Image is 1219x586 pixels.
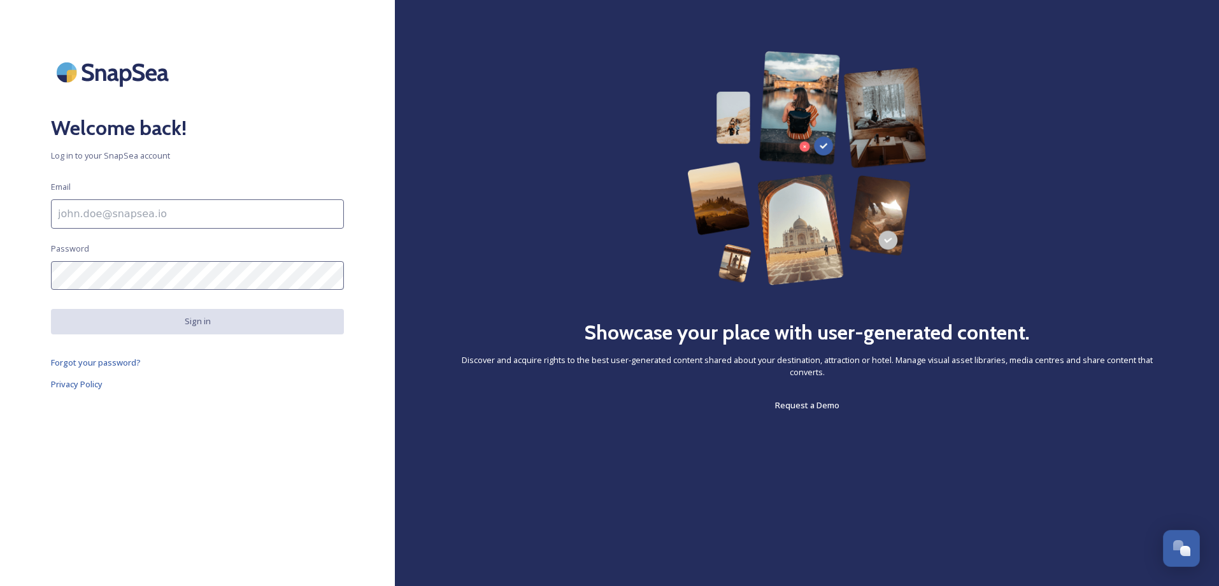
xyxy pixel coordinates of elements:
[51,355,344,370] a: Forgot your password?
[1163,530,1200,567] button: Open Chat
[51,378,103,390] span: Privacy Policy
[51,113,344,143] h2: Welcome back!
[51,376,344,392] a: Privacy Policy
[51,51,178,94] img: SnapSea Logo
[51,150,344,162] span: Log in to your SnapSea account
[584,317,1030,348] h2: Showcase your place with user-generated content.
[51,199,344,229] input: john.doe@snapsea.io
[51,243,89,255] span: Password
[51,357,141,368] span: Forgot your password?
[775,397,839,413] a: Request a Demo
[446,354,1168,378] span: Discover and acquire rights to the best user-generated content shared about your destination, att...
[51,309,344,334] button: Sign in
[687,51,927,285] img: 63b42ca75bacad526042e722_Group%20154-p-800.png
[51,181,71,193] span: Email
[775,399,839,411] span: Request a Demo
